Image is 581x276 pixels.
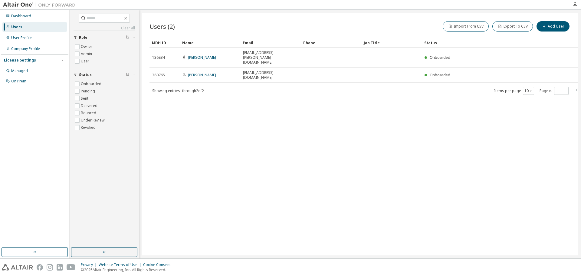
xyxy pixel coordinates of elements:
span: [EMAIL_ADDRESS][DOMAIN_NAME] [243,70,298,80]
div: MDH ID [152,38,177,48]
label: Admin [81,50,93,58]
label: Under Review [81,117,106,124]
span: [EMAIL_ADDRESS][PERSON_NAME][DOMAIN_NAME] [243,50,298,65]
label: Delivered [81,102,99,109]
span: Onboarded [430,72,450,78]
label: Pending [81,88,96,95]
span: Onboarded [430,55,450,60]
div: Name [182,38,238,48]
div: Cookie Consent [143,262,174,267]
p: © 2025 Altair Engineering, Inc. All Rights Reserved. [81,267,174,272]
div: Phone [303,38,359,48]
div: Users [11,25,22,29]
button: Add User [537,21,570,32]
label: User [81,58,90,65]
img: altair_logo.svg [2,264,33,271]
div: Dashboard [11,14,31,18]
img: youtube.svg [67,264,75,271]
span: Clear filter [126,72,130,77]
div: On Prem [11,79,26,84]
div: Privacy [81,262,99,267]
img: Altair One [3,2,79,8]
button: 10 [524,88,533,93]
span: 136834 [152,55,165,60]
button: Role [74,31,135,44]
div: License Settings [4,58,36,63]
img: linkedin.svg [57,264,63,271]
span: Status [79,72,92,77]
div: Managed [11,68,28,73]
label: Revoked [81,124,97,131]
div: Job Title [364,38,419,48]
label: Bounced [81,109,97,117]
span: Page n. [540,87,569,95]
a: [PERSON_NAME] [188,72,216,78]
div: Company Profile [11,46,40,51]
div: User Profile [11,35,32,40]
span: Items per page [494,87,534,95]
span: Users (2) [149,22,175,31]
div: Email [243,38,298,48]
label: Onboarded [81,80,103,88]
a: Clear all [74,26,135,31]
span: 380765 [152,73,165,78]
span: Clear filter [126,35,130,40]
span: Showing entries 1 through 2 of 2 [152,88,204,93]
img: instagram.svg [47,264,53,271]
button: Import From CSV [443,21,489,32]
a: [PERSON_NAME] [188,55,216,60]
label: Owner [81,43,94,50]
div: Website Terms of Use [99,262,143,267]
img: facebook.svg [37,264,43,271]
button: Export To CSV [492,21,533,32]
label: Sent [81,95,90,102]
button: Status [74,68,135,81]
span: Role [79,35,87,40]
